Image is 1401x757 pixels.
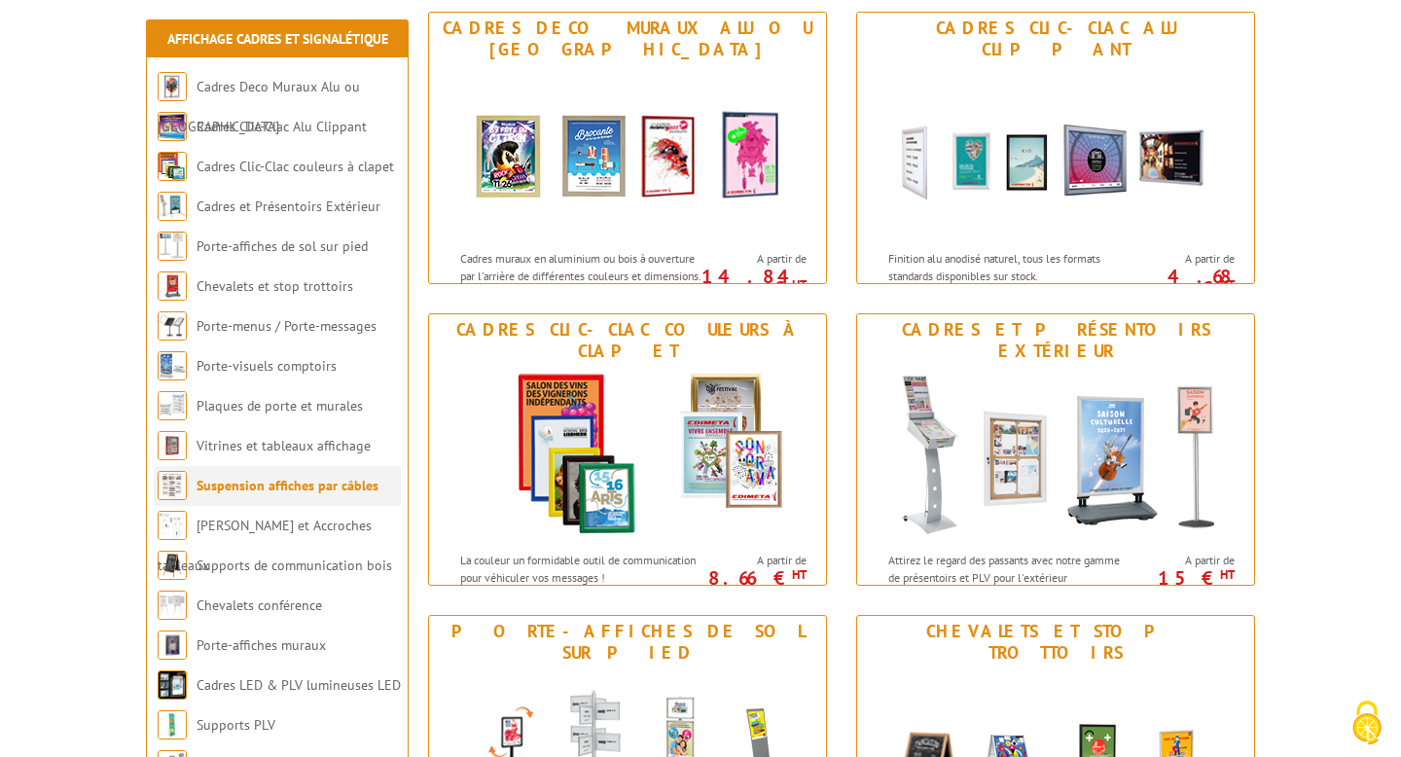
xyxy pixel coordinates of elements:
p: 15 € [1126,572,1235,584]
a: Supports PLV [197,716,275,734]
p: 8.66 € [698,572,807,584]
a: Plaques de porte et murales [197,397,363,415]
sup: HT [792,276,807,293]
div: Porte-affiches de sol sur pied [434,621,821,664]
a: Vitrines et tableaux affichage [197,437,371,454]
img: Cadres Clic-Clac couleurs à clapet [158,152,187,181]
img: Chevalets et stop trottoirs [158,271,187,301]
span: A partir de [707,251,807,267]
a: Cadres et Présentoirs Extérieur [197,198,380,215]
sup: HT [1220,566,1235,583]
a: [PERSON_NAME] et Accroches tableaux [158,517,372,574]
a: Supports de communication bois [197,557,392,574]
div: Cadres Clic-Clac couleurs à clapet [434,319,821,362]
span: A partir de [707,553,807,568]
img: Cadres LED & PLV lumineuses LED [158,670,187,700]
p: Cadres muraux en aluminium ou bois à ouverture par l'arrière de différentes couleurs et dimension... [460,250,701,317]
img: Supports PLV [158,710,187,739]
img: Cadres et Présentoirs Extérieur [158,192,187,221]
img: Cimaises et Accroches tableaux [158,511,187,540]
img: Porte-affiches muraux [158,631,187,660]
a: Chevalets conférence [197,596,322,614]
a: Porte-visuels comptoirs [197,357,337,375]
img: Porte-menus / Porte-messages [158,311,187,341]
a: Cadres Clic-Clac Alu Clippant [197,118,367,135]
a: Cadres LED & PLV lumineuses LED [197,676,401,694]
img: Porte-affiches de sol sur pied [158,232,187,261]
img: Chevalets conférence [158,591,187,620]
p: 14.84 € [698,270,807,294]
div: Cadres Clic-Clac Alu Clippant [862,18,1249,60]
img: Porte-visuels comptoirs [158,351,187,380]
a: Porte-affiches de sol sur pied [197,237,368,255]
sup: HT [1220,276,1235,293]
img: Cadres Deco Muraux Alu ou Bois [158,72,187,101]
p: Finition alu anodisé naturel, tous les formats standards disponibles sur stock. [888,250,1130,283]
p: La couleur un formidable outil de communication pour véhiculer vos messages ! [460,552,701,585]
sup: HT [792,566,807,583]
img: Suspension affiches par câbles [158,471,187,500]
p: 4.68 € [1126,270,1235,294]
img: Cadres Clic-Clac couleurs à clapet [448,367,808,542]
div: Cadres Deco Muraux Alu ou [GEOGRAPHIC_DATA] [434,18,821,60]
a: Porte-affiches muraux [197,636,326,654]
a: Cadres Clic-Clac couleurs à clapet Cadres Clic-Clac couleurs à clapet La couleur un formidable ou... [428,313,827,586]
img: Cadres et Présentoirs Extérieur [876,367,1236,542]
button: Cookies (fenêtre modale) [1333,691,1401,757]
div: Cadres et Présentoirs Extérieur [862,319,1249,362]
a: Chevalets et stop trottoirs [197,277,353,295]
img: Cookies (fenêtre modale) [1343,699,1391,747]
span: A partir de [1135,553,1235,568]
img: Cadres Clic-Clac Alu Clippant [876,65,1236,240]
img: Plaques de porte et murales [158,391,187,420]
p: Attirez le regard des passants avec notre gamme de présentoirs et PLV pour l'extérieur [888,552,1130,585]
img: Vitrines et tableaux affichage [158,431,187,460]
span: A partir de [1135,251,1235,267]
div: Chevalets et stop trottoirs [862,621,1249,664]
a: Cadres Deco Muraux Alu ou [GEOGRAPHIC_DATA] Cadres Deco Muraux Alu ou Bois Cadres muraux en alumi... [428,12,827,284]
a: Cadres Clic-Clac Alu Clippant Cadres Clic-Clac Alu Clippant Finition alu anodisé naturel, tous le... [856,12,1255,284]
img: Cadres Deco Muraux Alu ou Bois [448,65,808,240]
a: Cadres Clic-Clac couleurs à clapet [197,158,394,175]
a: Affichage Cadres et Signalétique [167,30,388,48]
a: Cadres et Présentoirs Extérieur Cadres et Présentoirs Extérieur Attirez le regard des passants av... [856,313,1255,586]
a: Porte-menus / Porte-messages [197,317,377,335]
a: Cadres Deco Muraux Alu ou [GEOGRAPHIC_DATA] [158,78,360,135]
a: Suspension affiches par câbles [197,477,378,494]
